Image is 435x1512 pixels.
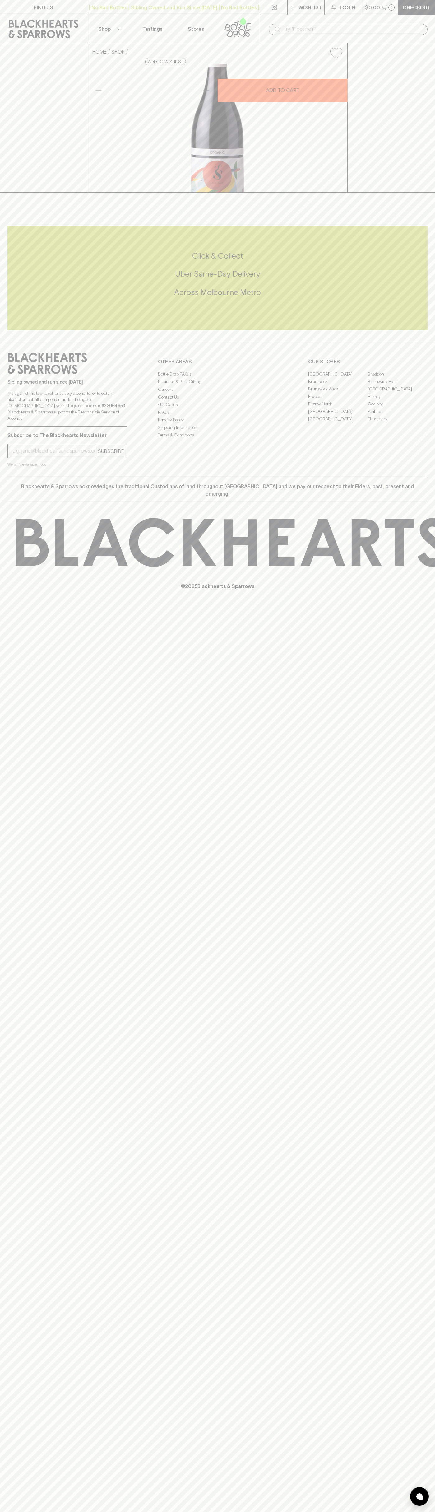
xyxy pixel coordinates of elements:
[174,15,218,43] a: Stores
[131,15,174,43] a: Tastings
[158,378,277,385] a: Business & Bulk Gifting
[368,400,428,408] a: Geelong
[145,58,186,65] button: Add to wishlist
[298,4,322,11] p: Wishlist
[218,79,348,102] button: ADD TO CART
[98,25,111,33] p: Shop
[308,378,368,385] a: Brunswick
[68,403,125,408] strong: Liquor License #32064953
[158,358,277,365] p: OTHER AREAS
[158,408,277,416] a: FAQ's
[111,49,125,54] a: SHOP
[365,4,380,11] p: $0.00
[368,378,428,385] a: Brunswick East
[158,424,277,431] a: Shipping Information
[284,24,423,34] input: Try "Pinot noir"
[308,370,368,378] a: [GEOGRAPHIC_DATA]
[158,432,277,439] a: Terms & Conditions
[142,25,162,33] p: Tastings
[7,287,428,297] h5: Across Melbourne Metro
[158,386,277,393] a: Careers
[368,385,428,393] a: [GEOGRAPHIC_DATA]
[308,385,368,393] a: Brunswick West
[158,393,277,401] a: Contact Us
[308,393,368,400] a: Elwood
[98,447,124,455] p: SUBSCRIBE
[308,415,368,422] a: [GEOGRAPHIC_DATA]
[7,269,428,279] h5: Uber Same-Day Delivery
[403,4,431,11] p: Checkout
[158,371,277,378] a: Bottle Drop FAQ's
[7,432,127,439] p: Subscribe to The Blackhearts Newsletter
[7,390,127,421] p: It is against the law to sell or supply alcohol to, or to obtain alcohol on behalf of a person un...
[308,400,368,408] a: Fitzroy North
[158,416,277,424] a: Privacy Policy
[87,64,347,192] img: 39003.png
[87,15,131,43] button: Shop
[7,461,127,468] p: We will never spam you
[12,446,95,456] input: e.g. jane@blackheartsandsparrows.com.au
[416,1493,423,1500] img: bubble-icon
[188,25,204,33] p: Stores
[12,483,423,497] p: Blackhearts & Sparrows acknowledges the traditional Custodians of land throughout [GEOGRAPHIC_DAT...
[368,415,428,422] a: Thornbury
[92,49,107,54] a: HOME
[266,86,299,94] p: ADD TO CART
[95,444,127,458] button: SUBSCRIBE
[390,6,393,9] p: 0
[328,45,345,61] button: Add to wishlist
[7,226,428,330] div: Call to action block
[340,4,355,11] p: Login
[368,408,428,415] a: Prahran
[7,251,428,261] h5: Click & Collect
[308,408,368,415] a: [GEOGRAPHIC_DATA]
[158,401,277,408] a: Gift Cards
[368,393,428,400] a: Fitzroy
[7,379,127,385] p: Sibling owned and run since [DATE]
[308,358,428,365] p: OUR STORES
[368,370,428,378] a: Braddon
[34,4,53,11] p: FIND US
